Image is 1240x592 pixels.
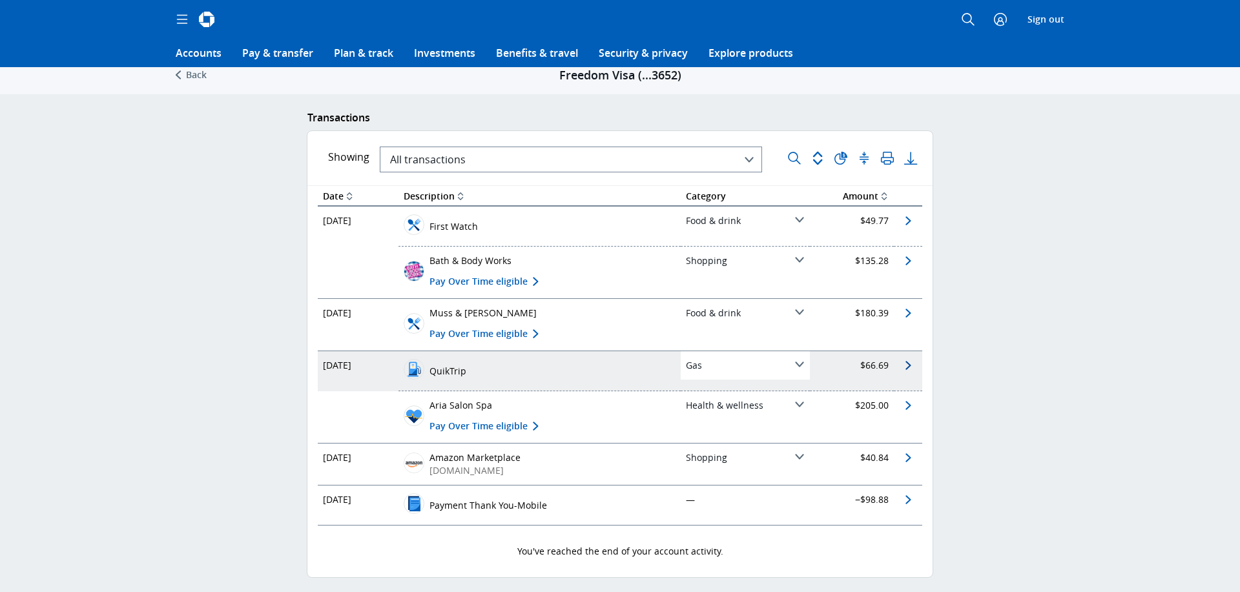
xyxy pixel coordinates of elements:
button: Health & wellness [681,391,810,420]
button: Pay Over Time eligible [424,325,546,343]
span: Food & drink [686,214,741,227]
span: Health & wellness [686,399,763,411]
div: [DATE] [318,359,398,372]
div: [DATE] [318,493,398,506]
span: − $98.88 [855,493,889,505]
span: Payment Thank You-Mobile [429,499,547,511]
div: Aria Salon Spa [429,399,546,412]
div: Amazon Marketplace [429,451,521,464]
div: [DOMAIN_NAME] [429,464,521,477]
a: See details about this transaction [894,359,922,372]
div: $205.00 [810,399,894,412]
div: $180.39 [810,307,894,320]
div: Bath & Body Works [429,254,546,267]
div: $66.69 [810,359,894,372]
button: Food & drink [681,207,810,235]
div: [DATE] [318,451,398,464]
button: Collapses space between rows [852,147,876,170]
button: Search transactions [783,147,806,170]
button: See spending summary [829,147,852,170]
div: Showing [328,150,380,164]
div: Transactions [297,110,943,130]
div: $135.28 [810,254,894,267]
button: Sort options [806,147,829,170]
button: Food & drink [681,299,810,327]
span: — [686,493,695,505]
span: Food & drink [686,307,741,319]
p: You've reached the end of your account activity. [307,545,933,558]
button: Print transactions list [876,147,899,170]
span: Pay Over Time eligible [429,420,528,433]
a: See details about this transaction [894,451,922,464]
button: Gas [681,351,810,380]
a: See details about this transaction [894,399,922,412]
span: Shopping [686,254,727,267]
button: Shopping [681,444,810,472]
div: [DATE] [318,214,398,227]
div: [DATE] [318,307,398,320]
span: Shopping [686,451,727,464]
span: Pay Over Time eligible [429,275,528,288]
span: Pay Over Time eligible [429,327,528,340]
a: See details about this transaction [894,307,922,320]
span: Gas [686,359,702,371]
div: QuikTrip [429,365,466,378]
button: Shopping [681,247,810,275]
div: $40.84 [810,451,894,464]
button: Download account activity [899,147,922,170]
a: See details about this transaction [894,214,922,227]
div: First Watch [429,220,478,233]
div: $49.77 [810,214,894,227]
a: See details about this transaction [894,254,922,267]
div: Category [681,187,810,205]
a: See details about this transaction [894,493,922,506]
button: Pay Over Time eligible [424,417,546,435]
div: Muss & [PERSON_NAME] [429,307,546,320]
button: Pay Over Time eligible [424,272,546,291]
